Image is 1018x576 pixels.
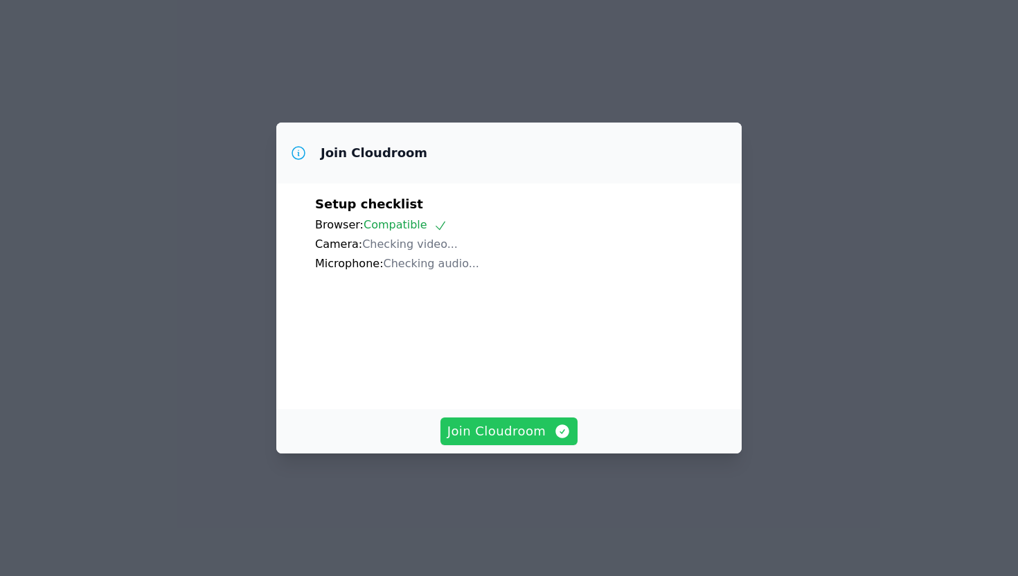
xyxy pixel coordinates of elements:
span: Checking video... [362,237,458,251]
span: Checking audio... [384,257,479,270]
h3: Join Cloudroom [321,145,427,161]
span: Setup checklist [315,197,423,211]
span: Join Cloudroom [447,422,571,441]
button: Join Cloudroom [440,417,578,445]
span: Camera: [315,237,362,251]
span: Compatible [364,218,447,231]
span: Microphone: [315,257,384,270]
span: Browser: [315,218,364,231]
